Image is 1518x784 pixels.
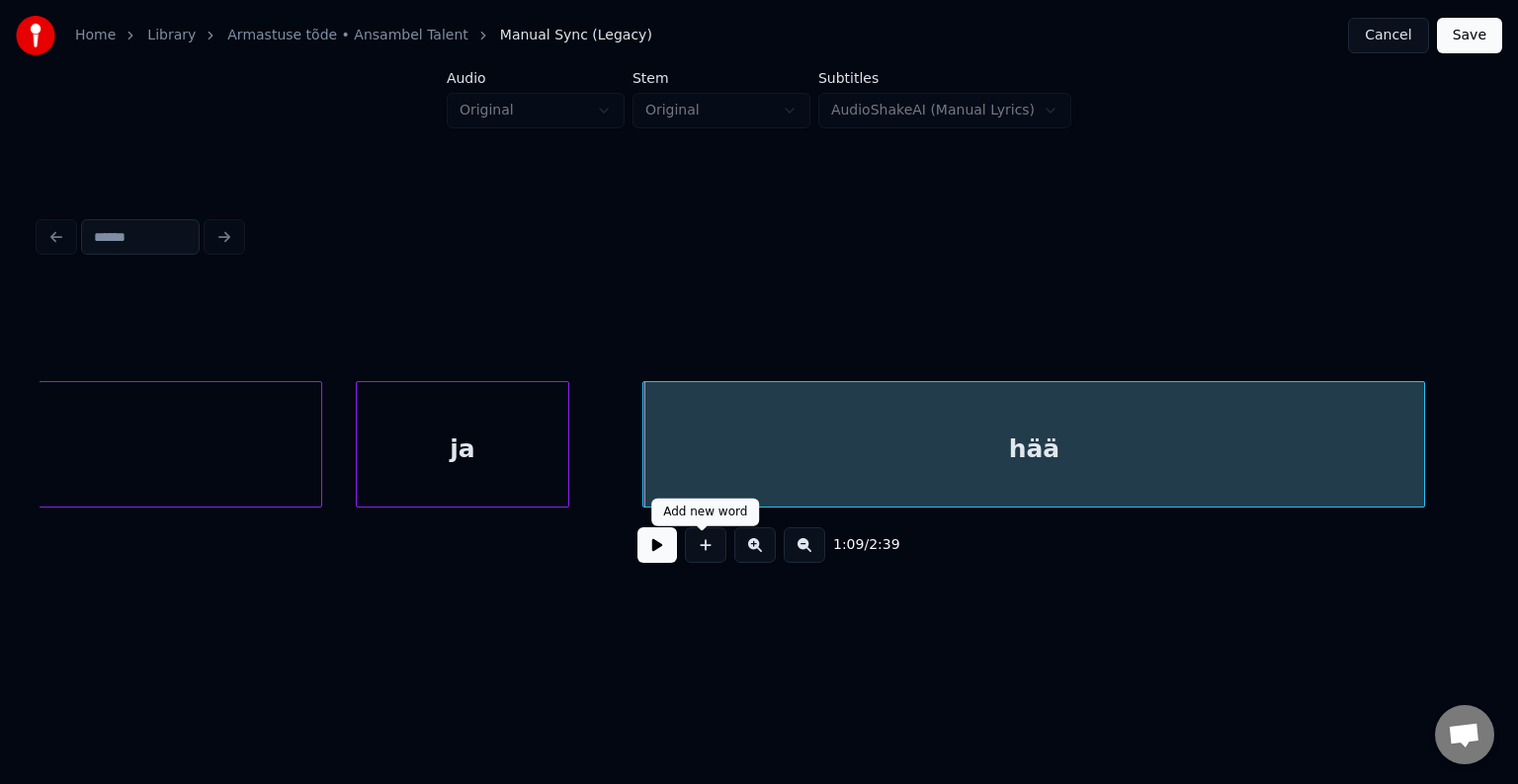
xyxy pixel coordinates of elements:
[1435,705,1494,764] div: Open chat
[447,71,625,85] label: Audio
[1348,18,1428,53] button: Cancel
[663,505,747,520] div: Add new word
[147,26,196,45] a: Library
[869,535,899,555] span: 2:39
[833,535,881,555] div: /
[1437,18,1502,53] button: Save
[818,71,1071,85] label: Subtitles
[500,26,652,45] span: Manual Sync (Legacy)
[833,535,864,555] span: 1:09
[75,26,652,45] nav: breadcrumb
[75,26,116,45] a: Home
[632,71,810,85] label: Stem
[16,16,55,55] img: youka
[227,26,468,45] a: Armastuse tõde • Ansambel Talent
